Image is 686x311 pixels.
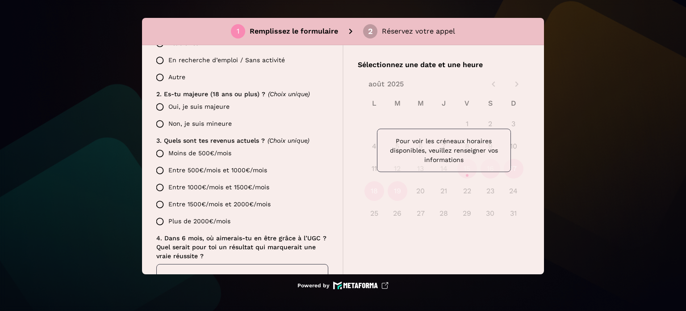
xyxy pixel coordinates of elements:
[151,196,328,213] label: Entre 1500€/mois et 2000€/mois
[151,162,328,179] label: Entre 500€/mois et 1000€/mois
[151,179,328,196] label: Entre 1000€/mois et 1500€/mois
[151,213,328,230] label: Plus de 2000€/mois
[268,137,310,144] span: (Choix unique)
[250,26,338,37] p: Remplissez le formulaire
[297,281,389,290] a: Powered by
[151,98,328,115] label: Oui, je suis majeure
[297,282,330,289] p: Powered by
[268,90,310,98] span: (Choix unique)
[156,234,329,260] span: 4. Dans 6 mois, où aimerais-tu en être grâce à l’UGC ? Quel serait pour toi un résultat qui marqu...
[156,137,265,144] span: 3. Quels sont tes revenus actuels ?
[151,145,328,162] label: Moins de 500€/mois
[151,69,328,86] label: Autre
[385,136,503,165] p: Pour voir les créneaux horaires disponibles, veuillez renseigner vos informations
[382,26,455,37] p: Réservez votre appel
[358,60,530,70] p: Sélectionnez une date et une heure
[151,52,328,69] label: En recherche d’emploi / Sans activité
[156,90,265,98] span: 2. Es-tu majeure (18 ans ou plus) ?
[151,115,328,132] label: Non, je suis mineure
[368,27,373,35] div: 2
[237,27,239,35] div: 1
